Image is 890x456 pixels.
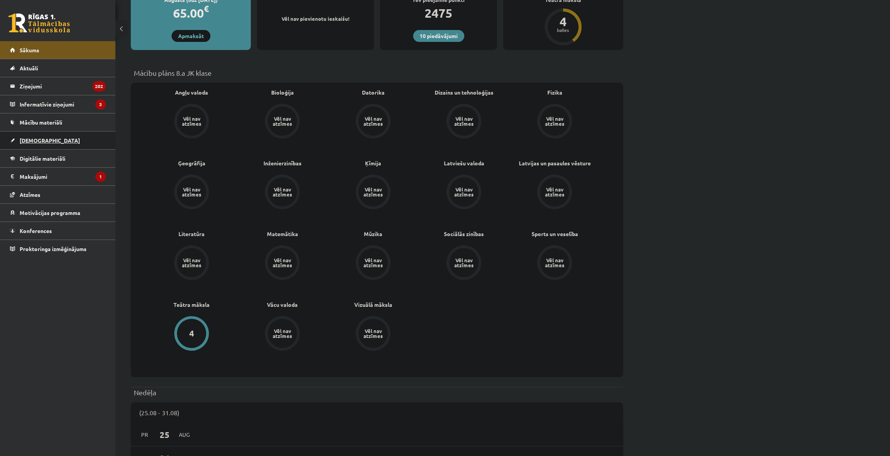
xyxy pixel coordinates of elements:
[10,240,106,258] a: Proktoringa izmēģinājums
[20,227,52,234] span: Konferences
[146,245,237,281] a: Vēl nav atzīmes
[134,387,620,398] p: Nedēļa
[547,88,562,97] a: Fizika
[20,191,40,198] span: Atzīmes
[10,204,106,221] a: Motivācijas programma
[435,88,493,97] a: Dizains un tehnoloģijas
[261,15,370,23] p: Vēl nav pievienotu ieskaišu!
[20,47,39,53] span: Sākums
[20,245,87,252] span: Proktoringa izmēģinājums
[362,258,384,268] div: Vēl nav atzīmes
[10,150,106,167] a: Digitālie materiāli
[204,3,209,14] span: €
[272,258,293,268] div: Vēl nav atzīmes
[178,159,205,167] a: Ģeogrāfija
[20,95,106,113] legend: Informatīvie ziņojumi
[20,119,62,126] span: Mācību materiāli
[362,328,384,338] div: Vēl nav atzīmes
[267,230,298,238] a: Matemātika
[418,175,509,211] a: Vēl nav atzīmes
[189,329,194,338] div: 4
[328,104,418,140] a: Vēl nav atzīmes
[20,65,38,72] span: Aktuāli
[20,137,80,144] span: [DEMOGRAPHIC_DATA]
[181,187,202,197] div: Vēl nav atzīmes
[413,30,464,42] a: 10 piedāvājumi
[453,258,475,268] div: Vēl nav atzīmes
[509,245,600,281] a: Vēl nav atzīmes
[272,328,293,338] div: Vēl nav atzīmes
[444,230,484,238] a: Sociālās zinības
[146,316,237,352] a: 4
[20,168,106,185] legend: Maksājumi
[453,187,475,197] div: Vēl nav atzīmes
[176,429,192,441] span: Aug
[173,301,210,309] a: Teātra māksla
[544,116,565,126] div: Vēl nav atzīmes
[10,41,106,59] a: Sākums
[544,187,565,197] div: Vēl nav atzīmes
[328,245,418,281] a: Vēl nav atzīmes
[10,95,106,113] a: Informatīvie ziņojumi3
[237,104,328,140] a: Vēl nav atzīmes
[137,429,153,441] span: Pr
[181,116,202,126] div: Vēl nav atzīmes
[272,116,293,126] div: Vēl nav atzīmes
[263,159,302,167] a: Inženierzinības
[380,4,497,22] div: 2475
[131,4,251,22] div: 65.00
[362,187,384,197] div: Vēl nav atzīmes
[552,28,575,32] div: balles
[418,104,509,140] a: Vēl nav atzīmes
[146,104,237,140] a: Vēl nav atzīmes
[153,428,177,441] span: 25
[95,99,106,110] i: 3
[20,155,65,162] span: Digitālie materiāli
[8,13,70,33] a: Rīgas 1. Tālmācības vidusskola
[237,245,328,281] a: Vēl nav atzīmes
[509,104,600,140] a: Vēl nav atzīmes
[10,113,106,131] a: Mācību materiāli
[20,209,80,216] span: Motivācijas programma
[20,77,106,95] legend: Ziņojumi
[362,116,384,126] div: Vēl nav atzīmes
[544,258,565,268] div: Vēl nav atzīmes
[10,186,106,203] a: Atzīmes
[178,230,205,238] a: Literatūra
[365,159,381,167] a: Ķīmija
[10,77,106,95] a: Ziņojumi202
[354,301,392,309] a: Vizuālā māksla
[131,402,623,423] div: (25.08 - 31.08)
[181,258,202,268] div: Vēl nav atzīmes
[267,301,298,309] a: Vācu valoda
[418,245,509,281] a: Vēl nav atzīmes
[237,175,328,211] a: Vēl nav atzīmes
[146,175,237,211] a: Vēl nav atzīmes
[362,88,385,97] a: Datorika
[95,171,106,182] i: 1
[272,187,293,197] div: Vēl nav atzīmes
[328,316,418,352] a: Vēl nav atzīmes
[552,15,575,28] div: 4
[237,316,328,352] a: Vēl nav atzīmes
[364,230,382,238] a: Mūzika
[172,30,210,42] a: Apmaksāt
[92,81,106,92] i: 202
[271,88,294,97] a: Bioloģija
[10,168,106,185] a: Maksājumi1
[453,116,475,126] div: Vēl nav atzīmes
[509,175,600,211] a: Vēl nav atzīmes
[532,230,578,238] a: Sports un veselība
[175,88,208,97] a: Angļu valoda
[10,131,106,149] a: [DEMOGRAPHIC_DATA]
[444,159,484,167] a: Latviešu valoda
[134,68,620,78] p: Mācību plāns 8.a JK klase
[519,159,591,167] a: Latvijas un pasaules vēsture
[10,59,106,77] a: Aktuāli
[328,175,418,211] a: Vēl nav atzīmes
[10,222,106,240] a: Konferences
